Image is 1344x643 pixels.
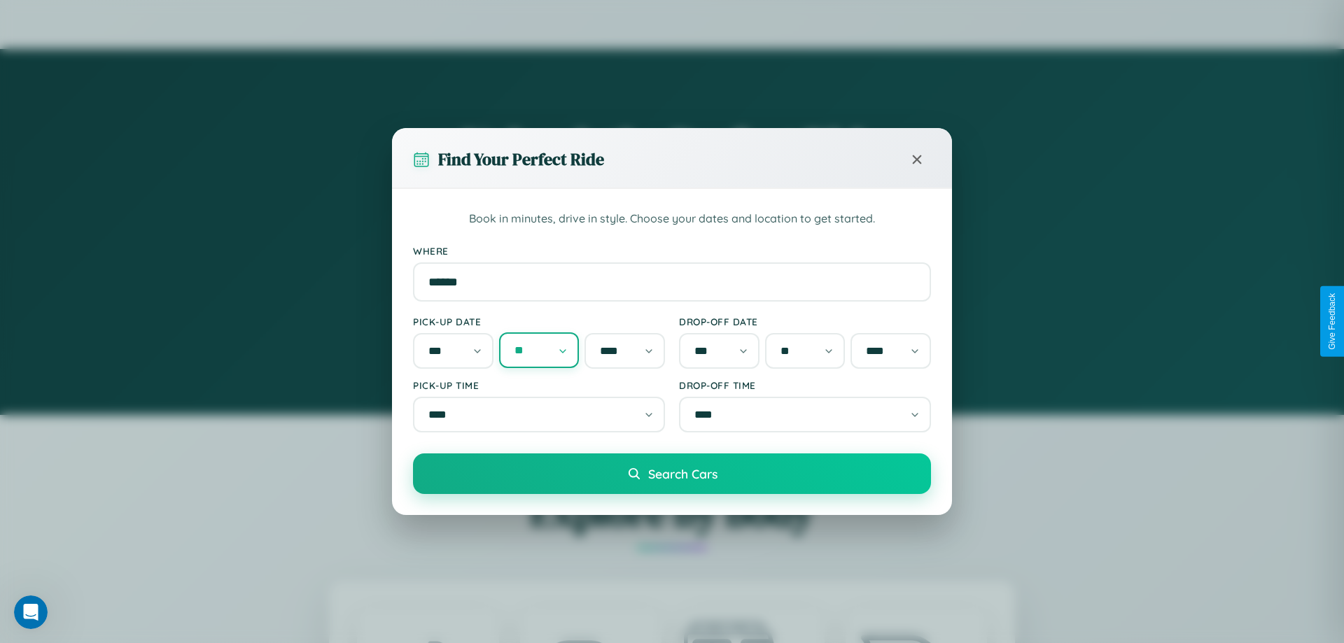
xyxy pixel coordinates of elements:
[679,379,931,391] label: Drop-off Time
[438,148,604,171] h3: Find Your Perfect Ride
[648,466,717,481] span: Search Cars
[679,316,931,327] label: Drop-off Date
[413,245,931,257] label: Where
[413,210,931,228] p: Book in minutes, drive in style. Choose your dates and location to get started.
[413,453,931,494] button: Search Cars
[413,316,665,327] label: Pick-up Date
[413,379,665,391] label: Pick-up Time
